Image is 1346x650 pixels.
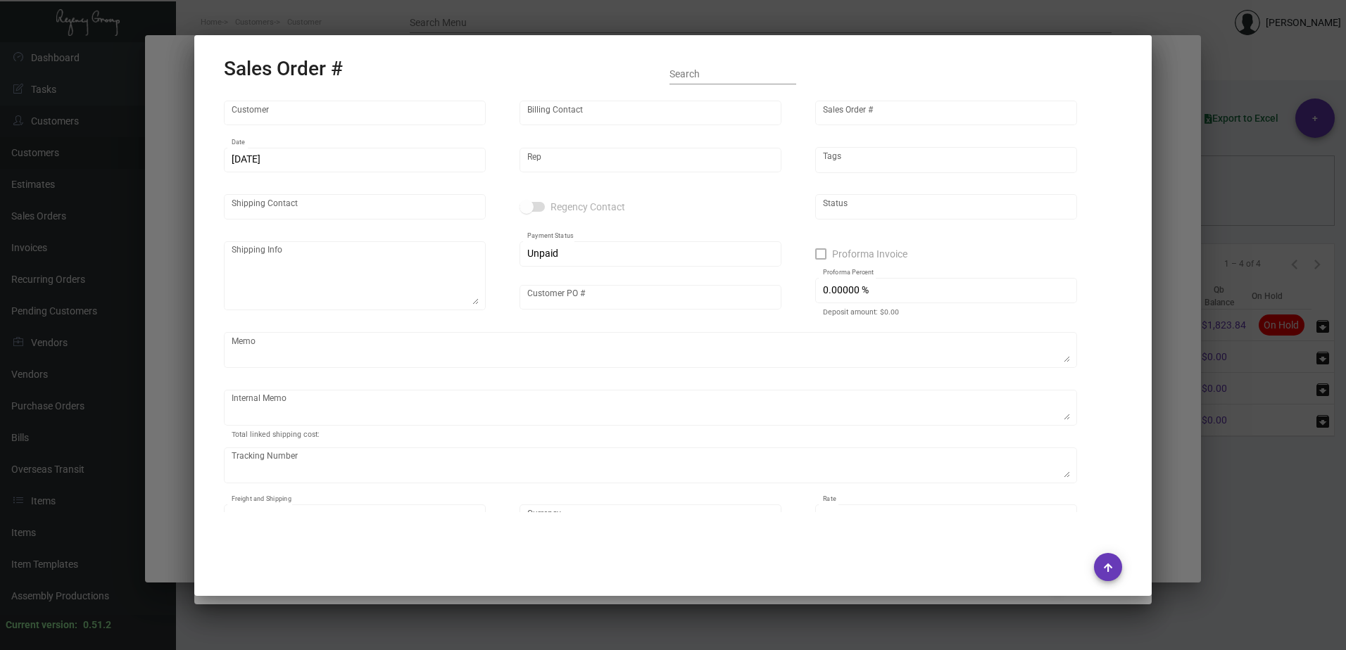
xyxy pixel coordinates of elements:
div: Current version: [6,618,77,632]
span: Unpaid [527,248,558,259]
span: Proforma Invoice [832,246,907,262]
h2: Sales Order # [224,57,343,81]
div: 0.51.2 [83,618,111,632]
mat-hint: Total linked shipping cost: [232,431,320,439]
mat-hint: Deposit amount: $0.00 [823,308,899,317]
span: Regency Contact [551,198,625,215]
